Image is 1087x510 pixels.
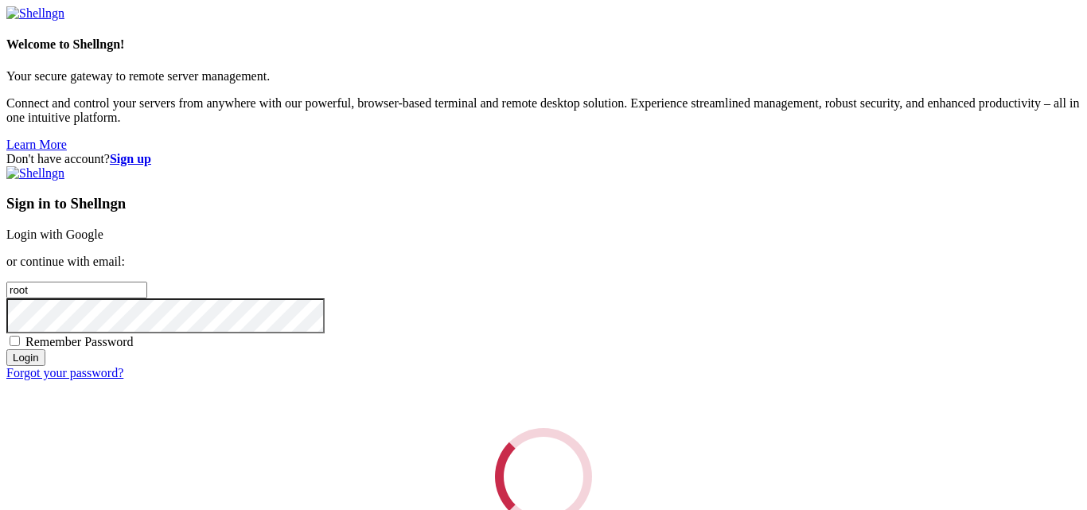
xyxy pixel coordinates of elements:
a: Learn More [6,138,67,151]
a: Login with Google [6,228,103,241]
input: Login [6,349,45,366]
a: Sign up [110,152,151,165]
h3: Sign in to Shellngn [6,195,1081,212]
img: Shellngn [6,6,64,21]
img: Shellngn [6,166,64,181]
p: or continue with email: [6,255,1081,269]
p: Connect and control your servers from anywhere with our powerful, browser-based terminal and remo... [6,96,1081,125]
span: Remember Password [25,335,134,348]
h4: Welcome to Shellngn! [6,37,1081,52]
input: Remember Password [10,336,20,346]
div: Don't have account? [6,152,1081,166]
a: Forgot your password? [6,366,123,380]
input: Email address [6,282,147,298]
p: Your secure gateway to remote server management. [6,69,1081,84]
